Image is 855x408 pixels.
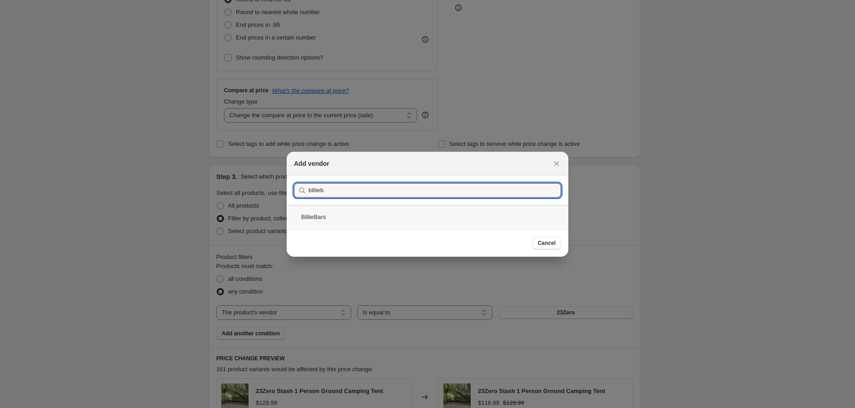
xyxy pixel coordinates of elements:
[532,237,561,249] button: Cancel
[294,159,329,168] h2: Add vendor
[287,205,568,229] div: BillieBars
[550,157,563,170] button: Close
[538,239,556,247] span: Cancel
[308,183,561,198] input: Search vendors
